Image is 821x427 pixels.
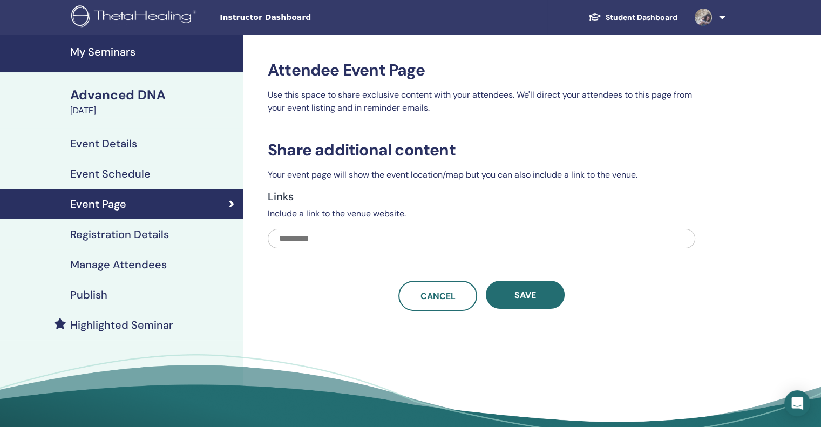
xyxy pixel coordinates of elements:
h3: Share additional content [268,140,695,160]
span: Cancel [420,290,456,302]
h4: Event Page [70,198,126,211]
p: Your event page will show the event location/map but you can also include a link to the venue. [268,168,695,181]
div: Open Intercom Messenger [784,390,810,416]
img: default.jpg [695,9,712,26]
button: Save [486,281,565,309]
h4: Event Schedule [70,167,151,180]
a: Student Dashboard [580,8,686,28]
h4: Links [268,190,695,203]
p: Use this space to share exclusive content with your attendees. We'll direct your attendees to thi... [268,89,695,114]
img: logo.png [71,5,200,30]
h4: Registration Details [70,228,169,241]
h4: Publish [70,288,107,301]
span: Save [514,289,536,301]
p: Include a link to the venue website. [268,207,695,220]
div: Advanced DNA [70,86,236,104]
h4: Highlighted Seminar [70,318,173,331]
a: Cancel [398,281,477,311]
span: Instructor Dashboard [220,12,382,23]
h3: Attendee Event Page [268,60,695,80]
a: Advanced DNA[DATE] [64,86,243,117]
h4: My Seminars [70,45,236,58]
div: [DATE] [70,104,236,117]
img: graduation-cap-white.svg [588,12,601,22]
h4: Event Details [70,137,137,150]
h4: Manage Attendees [70,258,167,271]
